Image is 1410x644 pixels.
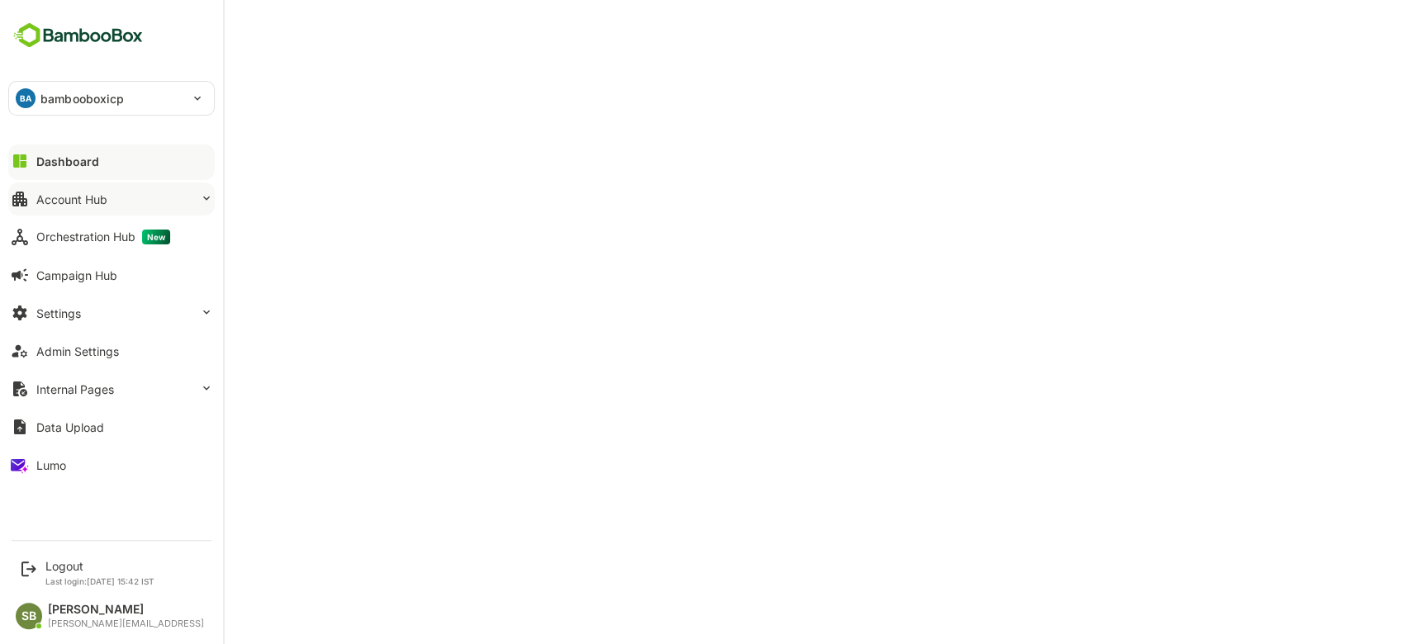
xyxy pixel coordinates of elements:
button: Lumo [8,448,215,481]
span: New [142,230,170,244]
div: Account Hub [36,192,107,206]
button: Data Upload [8,410,215,443]
button: Admin Settings [8,334,215,367]
button: Account Hub [8,182,215,215]
div: Orchestration Hub [36,230,170,244]
button: Settings [8,296,215,329]
div: Logout [45,559,154,573]
div: Settings [36,306,81,320]
div: Campaign Hub [36,268,117,282]
div: Internal Pages [36,382,114,396]
div: Dashboard [36,154,99,168]
div: [PERSON_NAME][EMAIL_ADDRESS] [48,618,204,629]
div: BA [16,88,36,108]
img: BambooboxFullLogoMark.5f36c76dfaba33ec1ec1367b70bb1252.svg [8,20,148,51]
div: Lumo [36,458,66,472]
div: [PERSON_NAME] [48,603,204,617]
div: BAbambooboxicp [9,82,214,115]
p: bambooboxicp [40,90,125,107]
button: Dashboard [8,144,215,178]
button: Internal Pages [8,372,215,405]
div: SB [16,603,42,629]
p: Last login: [DATE] 15:42 IST [45,576,154,586]
div: Data Upload [36,420,104,434]
div: Admin Settings [36,344,119,358]
button: Orchestration HubNew [8,220,215,253]
button: Campaign Hub [8,258,215,291]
